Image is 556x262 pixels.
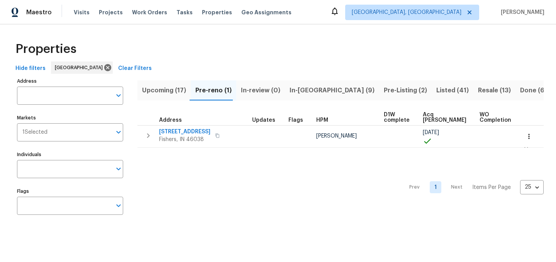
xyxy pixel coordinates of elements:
[159,136,210,143] span: Fishers, IN 46038
[55,64,106,71] span: [GEOGRAPHIC_DATA]
[202,9,232,16] span: Properties
[26,9,52,16] span: Maestro
[17,116,123,120] label: Markets
[316,133,357,139] span: [PERSON_NAME]
[288,117,303,123] span: Flags
[113,90,124,101] button: Open
[159,128,210,136] span: [STREET_ADDRESS]
[115,61,155,76] button: Clear Filters
[113,127,124,138] button: Open
[290,85,375,96] span: In-[GEOGRAPHIC_DATA] (9)
[118,64,152,73] span: Clear Filters
[51,61,113,74] div: [GEOGRAPHIC_DATA]
[113,163,124,174] button: Open
[159,117,182,123] span: Address
[384,112,410,123] span: D1W complete
[22,129,47,136] span: 1 Selected
[17,189,123,194] label: Flags
[17,79,123,83] label: Address
[520,177,544,197] div: 25
[520,85,555,96] span: Done (695)
[132,9,167,16] span: Work Orders
[352,9,461,16] span: [GEOGRAPHIC_DATA], [GEOGRAPHIC_DATA]
[402,152,544,223] nav: Pagination Navigation
[480,112,511,123] span: WO Completion
[241,9,292,16] span: Geo Assignments
[142,85,186,96] span: Upcoming (17)
[423,112,466,123] span: Acq [PERSON_NAME]
[478,85,511,96] span: Resale (13)
[74,9,90,16] span: Visits
[472,184,511,191] p: Items Per Page
[430,181,441,193] a: Goto page 1
[176,10,193,15] span: Tasks
[17,152,123,157] label: Individuals
[316,117,328,123] span: HPM
[423,130,439,135] span: [DATE]
[15,45,76,53] span: Properties
[195,85,232,96] span: Pre-reno (1)
[241,85,280,96] span: In-review (0)
[99,9,123,16] span: Projects
[384,85,427,96] span: Pre-Listing (2)
[12,61,49,76] button: Hide filters
[498,9,544,16] span: [PERSON_NAME]
[113,200,124,211] button: Open
[436,85,469,96] span: Listed (41)
[15,64,46,73] span: Hide filters
[252,117,275,123] span: Updates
